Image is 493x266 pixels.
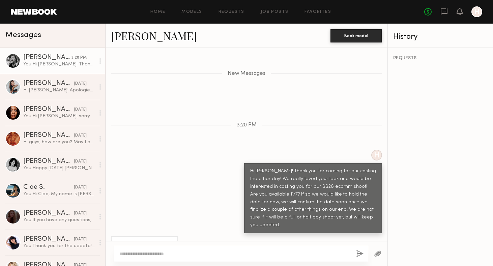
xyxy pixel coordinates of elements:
a: Requests [219,10,244,14]
div: Hi [PERSON_NAME]! Thank you for coming for our casting the other day! We really loved your look a... [250,168,376,230]
a: Book model [330,32,382,38]
div: Cloe S. [23,184,74,191]
div: [PERSON_NAME] [23,132,74,139]
div: [DATE] [74,107,87,113]
div: History [393,33,488,41]
div: Hihi! Yes I will be here 💙 [117,240,172,248]
a: H [471,6,482,17]
div: [DATE] [74,184,87,191]
div: [DATE] [74,210,87,217]
a: Models [181,10,202,14]
span: 3:20 PM [237,122,257,128]
div: You: Hi Cloe, My name is [PERSON_NAME] and I’m developing a women’s premium jeans brand. Our comp... [23,191,95,197]
div: Hi [PERSON_NAME]! Apologies I was away from this app for a few months, if happy toto work with yo... [23,87,95,93]
div: You: If you have any questions, please let me know. See you [DATE]! [23,217,95,223]
div: [PERSON_NAME] [23,210,74,217]
div: [PERSON_NAME] [23,236,74,243]
div: [PERSON_NAME] [23,80,74,87]
div: [DATE] [74,81,87,87]
div: [PERSON_NAME] [23,158,74,165]
span: New Messages [228,71,265,77]
div: Hi guys, how are you? May I ask you to reschedule our meeting for another day? I have a fiver fro... [23,139,95,145]
div: [DATE] [74,132,87,139]
div: [DATE] [74,158,87,165]
div: You: Hi [PERSON_NAME]! Thank you for coming for our casting the other day! We really loved your l... [23,61,95,67]
div: You: Thank you for the update! We are available at 1-2pm [DATE]. Will it work for you? [23,243,95,249]
button: Book model [330,29,382,42]
div: You: Hi [PERSON_NAME], sorry for the late response. we wanted to have a fitting session during th... [23,113,95,119]
a: [PERSON_NAME] [111,28,197,43]
a: Home [150,10,166,14]
div: [DATE] [74,236,87,243]
div: [PERSON_NAME] [23,54,71,61]
div: You: Happy [DATE] [PERSON_NAME]! If you'll have time for the casting on 8/24 or 8/26, please let ... [23,165,95,171]
div: REQUESTS [393,56,488,61]
div: [PERSON_NAME] [23,106,74,113]
a: Job Posts [261,10,289,14]
a: Favorites [304,10,331,14]
div: 3:20 PM [71,55,87,61]
span: Messages [5,31,41,39]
